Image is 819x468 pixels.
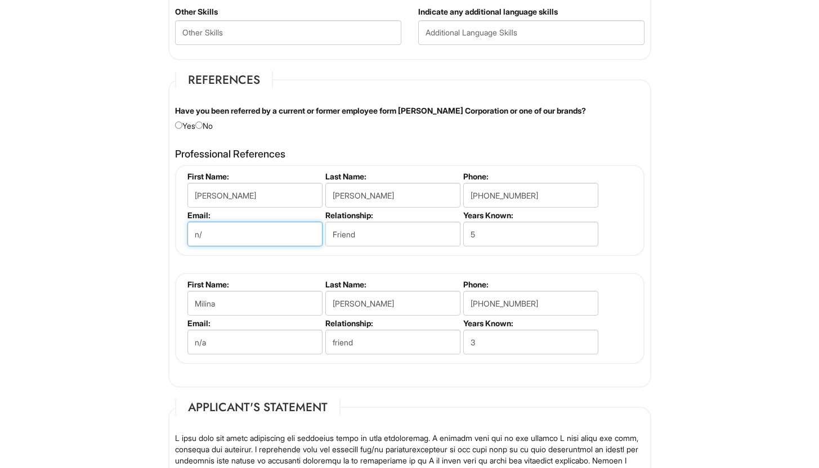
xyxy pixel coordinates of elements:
h4: Professional References [175,148,645,160]
input: Other Skills [175,20,401,45]
label: Indicate any additional language skills [418,6,558,17]
label: Relationship: [325,210,459,220]
legend: Applicant's Statement [175,399,341,416]
label: Email: [187,210,321,220]
label: Have you been referred by a current or former employee form [PERSON_NAME] Corporation or one of o... [175,105,586,116]
label: Relationship: [325,318,459,328]
label: Years Known: [463,318,597,328]
label: First Name: [187,280,321,289]
legend: References [175,71,273,88]
label: Other Skills [175,6,218,17]
label: First Name: [187,172,321,181]
div: Yes No [167,105,653,132]
label: Last Name: [325,172,459,181]
label: Phone: [463,280,597,289]
label: Last Name: [325,280,459,289]
label: Years Known: [463,210,597,220]
input: Additional Language Skills [418,20,645,45]
label: Email: [187,318,321,328]
label: Phone: [463,172,597,181]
